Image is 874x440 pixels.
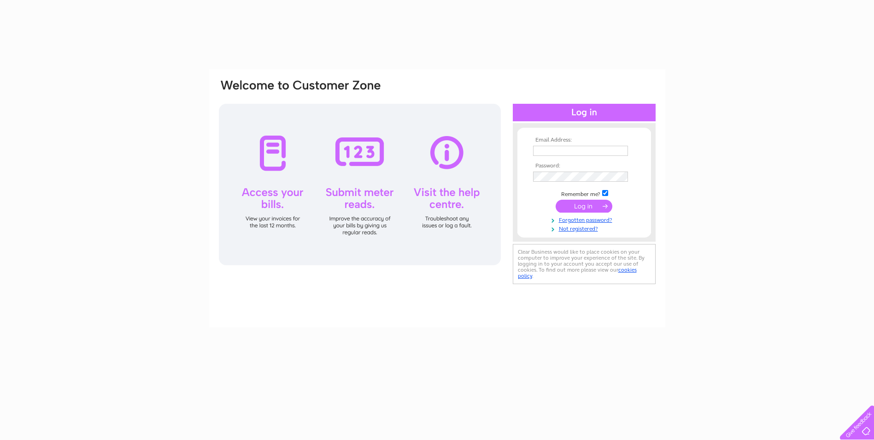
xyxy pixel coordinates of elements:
[531,137,638,143] th: Email Address:
[531,163,638,169] th: Password:
[513,244,656,284] div: Clear Business would like to place cookies on your computer to improve your experience of the sit...
[518,267,637,279] a: cookies policy
[531,189,638,198] td: Remember me?
[533,224,638,232] a: Not registered?
[556,200,612,213] input: Submit
[533,215,638,224] a: Forgotten password?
